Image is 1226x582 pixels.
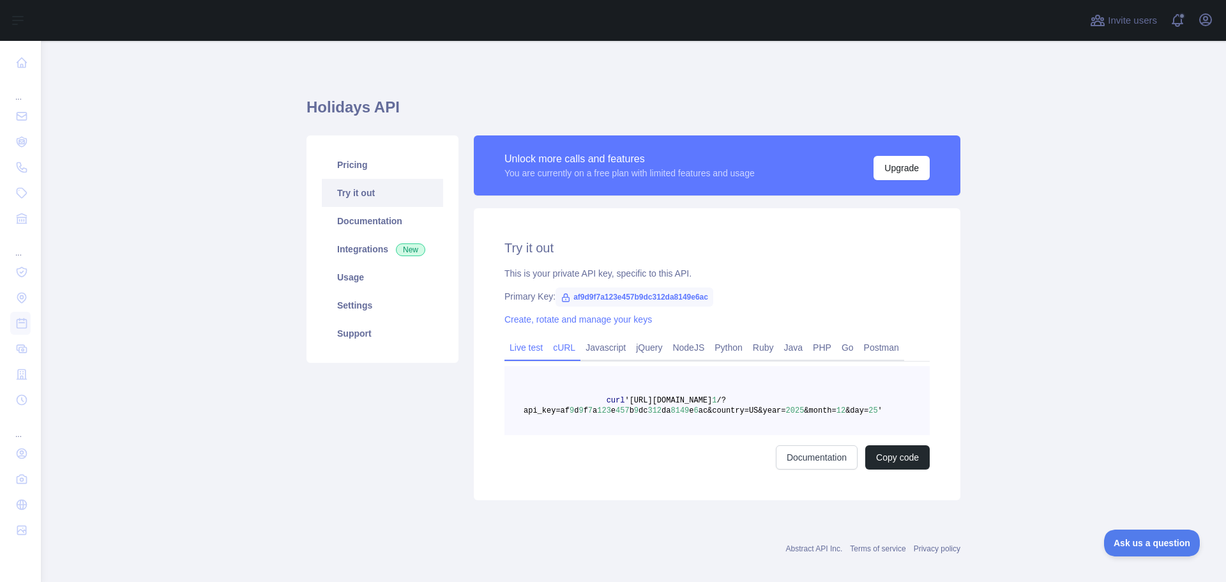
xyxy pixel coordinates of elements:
a: Java [779,337,808,358]
span: 8149 [670,406,689,415]
span: 9 [579,406,583,415]
span: 9 [634,406,639,415]
div: Unlock more calls and features [504,151,755,167]
a: Terms of service [850,544,905,553]
span: f [584,406,588,415]
button: Invite users [1087,10,1160,31]
span: 457 [616,406,630,415]
span: '[URL][DOMAIN_NAME] [624,396,712,405]
span: a [593,406,597,415]
span: e [611,406,616,415]
div: ... [10,233,31,258]
span: af9d9f7a123e457b9dc312da8149e6ac [556,287,713,307]
a: Privacy policy [914,544,960,553]
span: 312 [647,406,662,415]
a: Documentation [322,207,443,235]
a: Support [322,319,443,348]
a: Integrations New [322,235,443,263]
a: Usage [322,263,443,291]
div: This is your private API key, specific to this API. [504,267,930,280]
span: 1 [712,396,716,405]
a: Go [836,337,859,358]
h1: Holidays API [306,97,960,128]
a: Python [709,337,748,358]
span: New [396,243,425,256]
a: Ruby [748,337,779,358]
a: jQuery [631,337,667,358]
span: 7 [588,406,593,415]
span: da [662,406,670,415]
span: &day= [845,406,868,415]
span: e [689,406,693,415]
iframe: Toggle Customer Support [1104,530,1200,556]
h2: Try it out [504,239,930,257]
span: 6 [694,406,699,415]
span: Invite users [1108,13,1157,28]
span: d [574,406,579,415]
a: cURL [548,337,580,358]
a: Try it out [322,179,443,207]
a: Documentation [776,445,858,470]
span: curl [607,396,625,405]
a: Abstract API Inc. [786,544,843,553]
span: b [630,406,634,415]
a: NodeJS [667,337,709,358]
span: ' [878,406,882,415]
span: ac&country=US&year= [699,406,786,415]
div: ... [10,414,31,440]
span: 2025 [786,406,805,415]
span: 123 [597,406,611,415]
a: PHP [808,337,836,358]
span: &month= [804,406,836,415]
span: 9 [570,406,574,415]
button: Copy code [865,445,930,470]
div: You are currently on a free plan with limited features and usage [504,167,755,180]
button: Upgrade [874,156,930,180]
a: Live test [504,337,548,358]
span: 12 [836,406,845,415]
span: 25 [868,406,877,415]
div: Primary Key: [504,290,930,303]
div: ... [10,77,31,102]
span: dc [639,406,647,415]
a: Postman [859,337,904,358]
a: Create, rotate and manage your keys [504,314,652,325]
a: Javascript [580,337,631,358]
a: Settings [322,291,443,319]
a: Pricing [322,151,443,179]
